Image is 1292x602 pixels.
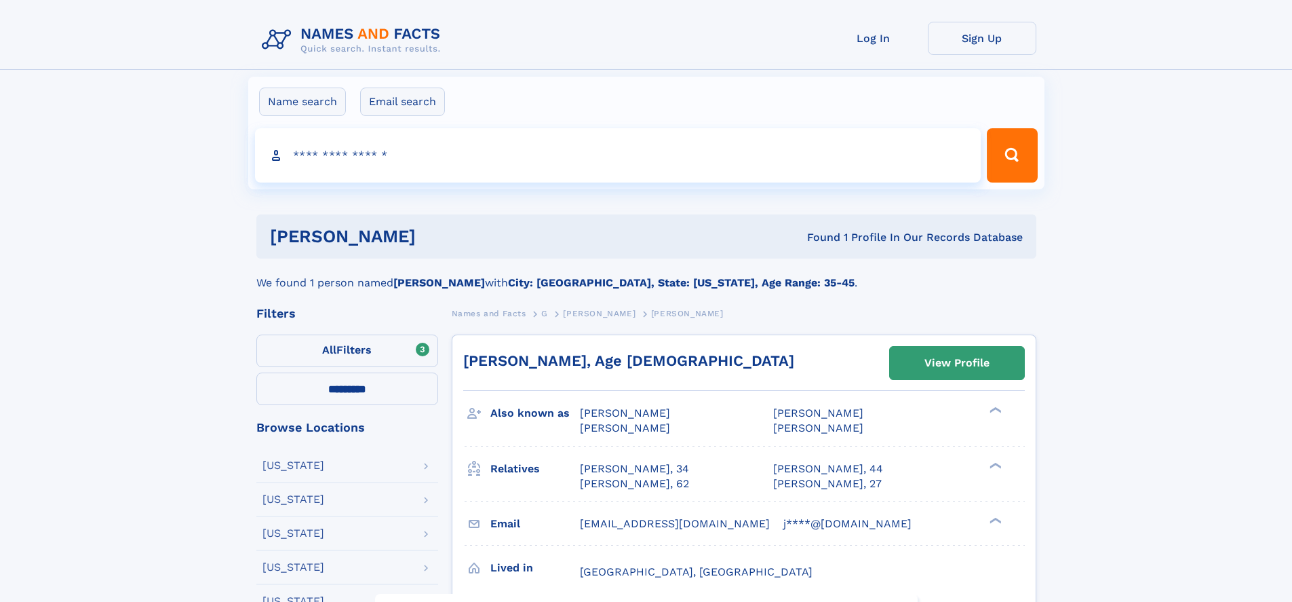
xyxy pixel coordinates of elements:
span: [PERSON_NAME] [580,421,670,434]
span: [GEOGRAPHIC_DATA], [GEOGRAPHIC_DATA] [580,565,813,578]
a: [PERSON_NAME], Age [DEMOGRAPHIC_DATA] [463,352,794,369]
a: Names and Facts [452,305,526,322]
h3: Also known as [490,402,580,425]
span: [PERSON_NAME] [563,309,635,318]
span: [EMAIL_ADDRESS][DOMAIN_NAME] [580,517,770,530]
h1: [PERSON_NAME] [270,228,612,245]
label: Email search [360,88,445,116]
a: View Profile [890,347,1024,379]
div: Browse Locations [256,421,438,434]
span: G [541,309,548,318]
a: Log In [819,22,928,55]
span: [PERSON_NAME] [773,407,863,419]
a: [PERSON_NAME], 27 [773,476,882,491]
span: [PERSON_NAME] [773,421,863,434]
div: ❯ [986,406,1002,415]
h3: Lived in [490,557,580,580]
div: Found 1 Profile In Our Records Database [611,230,1023,245]
button: Search Button [987,128,1037,183]
img: Logo Names and Facts [256,22,452,58]
div: Filters [256,307,438,320]
div: [US_STATE] [262,460,324,471]
div: ❯ [986,516,1002,525]
div: [US_STATE] [262,562,324,573]
div: View Profile [924,347,990,379]
input: search input [255,128,981,183]
span: All [322,343,336,356]
a: [PERSON_NAME], 62 [580,476,689,491]
a: [PERSON_NAME], 44 [773,462,883,476]
a: [PERSON_NAME], 34 [580,462,689,476]
b: City: [GEOGRAPHIC_DATA], State: [US_STATE], Age Range: 35-45 [508,276,855,289]
span: [PERSON_NAME] [580,407,670,419]
a: Sign Up [928,22,1036,55]
a: [PERSON_NAME] [563,305,635,322]
div: ❯ [986,461,1002,470]
div: [US_STATE] [262,528,324,539]
b: [PERSON_NAME] [393,276,485,289]
h3: Relatives [490,457,580,481]
a: G [541,305,548,322]
label: Name search [259,88,346,116]
div: [US_STATE] [262,494,324,505]
label: Filters [256,335,438,367]
h3: Email [490,512,580,535]
span: [PERSON_NAME] [651,309,724,318]
div: We found 1 person named with . [256,259,1036,291]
